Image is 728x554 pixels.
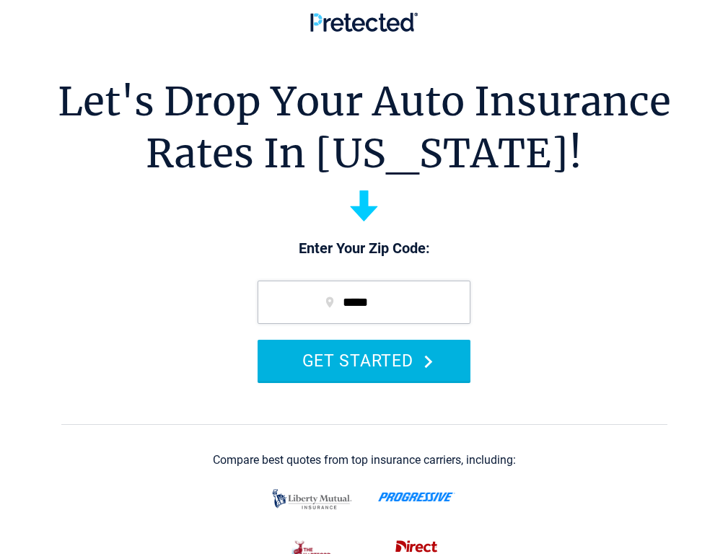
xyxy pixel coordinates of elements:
[213,454,516,467] div: Compare best quotes from top insurance carriers, including:
[258,340,470,381] button: GET STARTED
[268,482,356,516] img: liberty
[243,239,485,259] p: Enter Your Zip Code:
[258,281,470,324] input: zip code
[58,76,671,180] h1: Let's Drop Your Auto Insurance Rates In [US_STATE]!
[378,492,455,502] img: progressive
[310,12,418,32] img: Pretected Logo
